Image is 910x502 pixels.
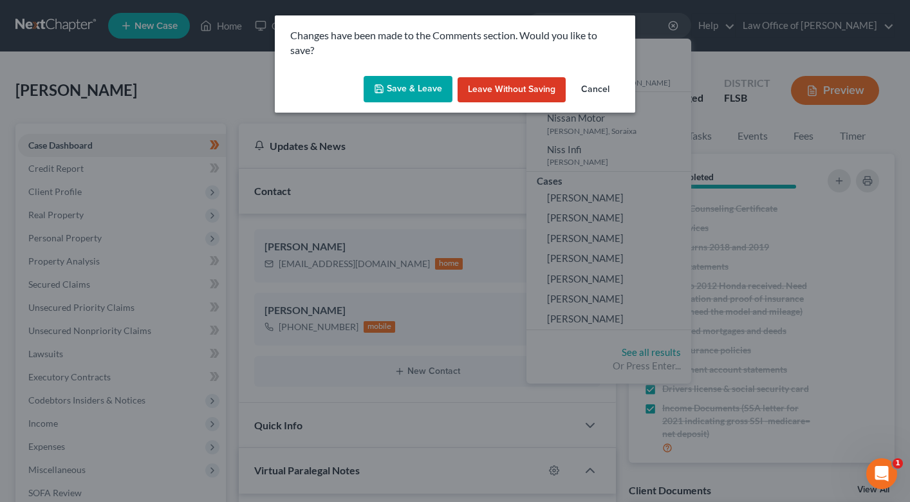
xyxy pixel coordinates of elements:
span: 1 [893,458,903,469]
button: Save & Leave [364,76,452,103]
iframe: Intercom live chat [866,458,897,489]
button: Cancel [571,77,620,103]
button: Leave without Saving [458,77,566,103]
p: Changes have been made to the Comments section. Would you like to save? [290,28,620,58]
